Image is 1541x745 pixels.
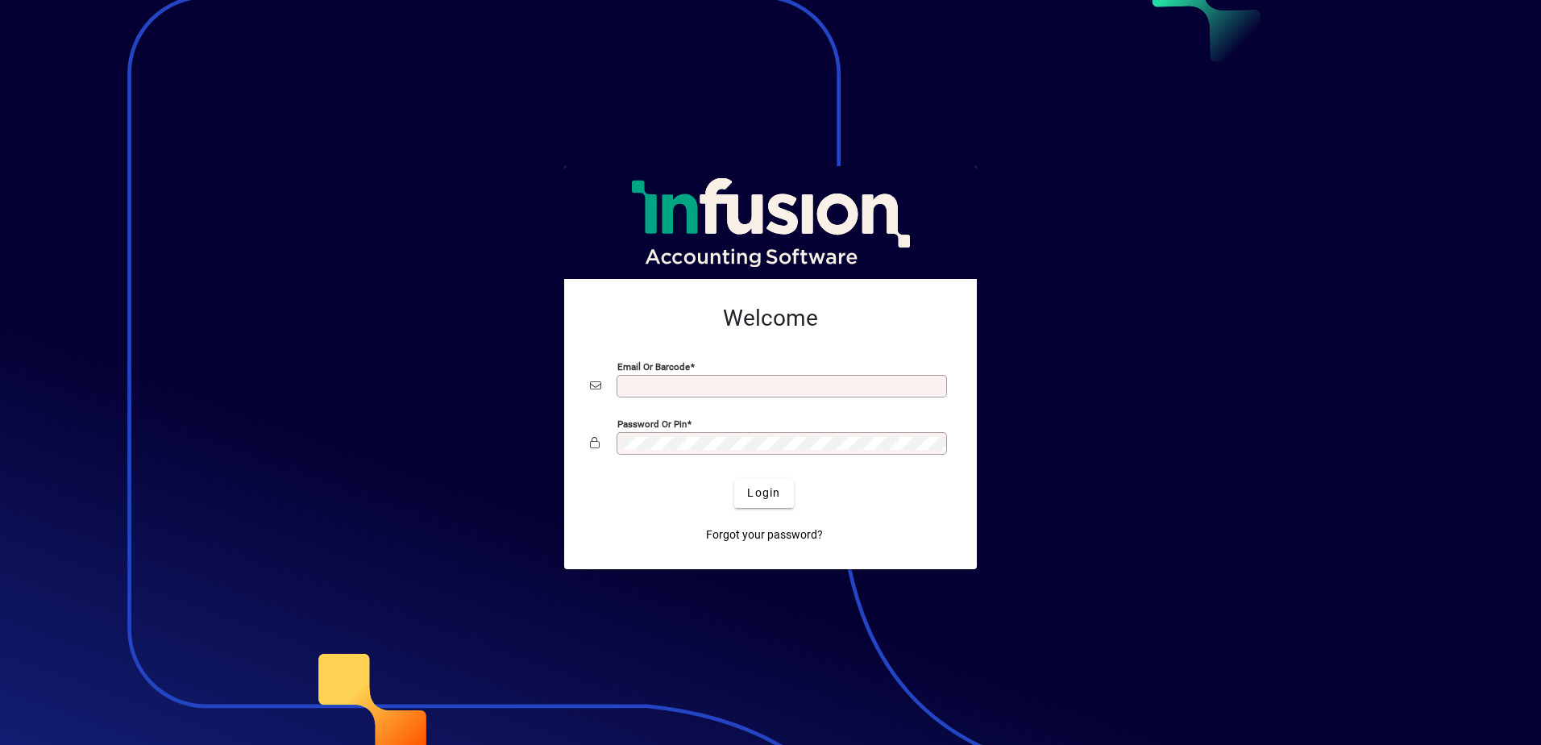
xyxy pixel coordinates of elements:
[590,305,951,332] h2: Welcome
[617,360,690,372] mat-label: Email or Barcode
[734,479,793,508] button: Login
[700,521,829,550] a: Forgot your password?
[706,526,823,543] span: Forgot your password?
[617,418,687,429] mat-label: Password or Pin
[747,485,780,502] span: Login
